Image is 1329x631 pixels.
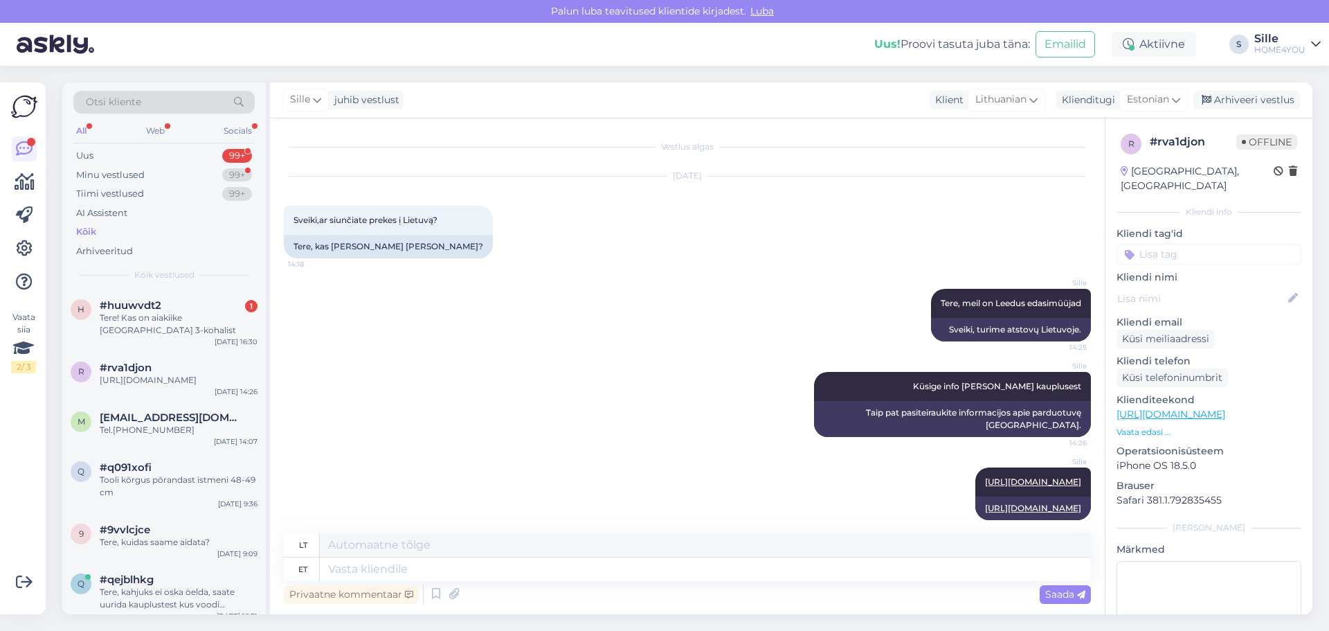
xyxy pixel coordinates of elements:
[222,187,252,201] div: 99+
[1193,91,1300,109] div: Arhiveeri vestlus
[930,93,964,107] div: Klient
[1045,588,1085,601] span: Saada
[284,585,419,604] div: Privaatne kommentaar
[1035,438,1087,448] span: 14:26
[329,93,399,107] div: juhib vestlust
[100,586,257,611] div: Tere, kahjuks ei oska öelda, saate uurida kauplustest kus voodi näidisena väljas.
[100,411,244,424] span: made.toome@gmail.com
[299,533,307,557] div: lt
[100,461,152,474] span: #q091xofi
[1035,361,1087,371] span: Sille
[11,94,37,120] img: Askly Logo
[78,304,84,314] span: h
[284,141,1091,153] div: Vestlus algas
[1116,226,1301,241] p: Kliendi tag'id
[1116,444,1301,459] p: Operatsioonisüsteem
[1116,368,1228,387] div: Küsi telefoninumbrit
[1116,330,1215,348] div: Küsi meiliaadressi
[100,299,161,312] span: #huuwvdt2
[11,311,36,373] div: Vaata siia
[1036,31,1095,57] button: Emailid
[214,436,257,447] div: [DATE] 14:07
[217,611,257,621] div: [DATE] 16:31
[1254,33,1305,44] div: Sille
[1116,493,1301,508] p: Safari 381.1.792835455
[100,312,257,337] div: Tere! Kas on aiakiike [GEOGRAPHIC_DATA] 3-kohalist
[1127,92,1169,107] span: Estonian
[1035,456,1087,467] span: Sille
[1056,93,1115,107] div: Klienditugi
[76,187,144,201] div: Tiimi vestlused
[143,122,168,140] div: Web
[1116,244,1301,265] input: Lisa tag
[1229,35,1249,54] div: S
[874,36,1030,53] div: Proovi tasuta juba täna:
[288,259,340,269] span: 14:18
[100,474,257,499] div: Tooli kõrgus põrandast istmeni 48-49 cm
[76,168,145,182] div: Minu vestlused
[1116,542,1301,557] p: Märkmed
[1116,270,1301,285] p: Kliendi nimi
[1116,354,1301,368] p: Kliendi telefon
[293,215,437,225] span: Sveiki,ar siunčiate prekes ị Lietuvą?
[100,374,257,386] div: [URL][DOMAIN_NAME]
[73,122,89,140] div: All
[134,269,195,281] span: Kõik vestlused
[874,37,901,51] b: Uus!
[1116,426,1301,438] p: Vaata edasi ...
[975,92,1027,107] span: Lithuanian
[100,362,152,374] span: #rva1djon
[1116,479,1301,493] p: Brauser
[1254,44,1305,55] div: HOME4YOU
[78,366,84,377] span: r
[78,578,84,589] span: q
[76,149,93,163] div: Uus
[1117,291,1285,306] input: Lisa nimi
[1150,134,1236,150] div: # rva1djon
[79,528,84,539] span: 9
[985,477,1081,487] a: [URL][DOMAIN_NAME]
[1116,393,1301,407] p: Klienditeekond
[284,235,493,258] div: Tere, kas [PERSON_NAME] [PERSON_NAME]?
[100,574,154,586] span: #qejblhkg
[1116,459,1301,473] p: iPhone OS 18.5.0
[1035,278,1087,288] span: Sille
[931,318,1091,341] div: Sveiki, turime atstovų Lietuvoje.
[222,149,252,163] div: 99+
[78,466,84,477] span: q
[284,170,1091,182] div: [DATE]
[985,503,1081,513] a: [URL][DOMAIN_NAME]
[222,168,252,182] div: 99+
[1121,164,1274,193] div: [GEOGRAPHIC_DATA], [GEOGRAPHIC_DATA]
[100,536,257,549] div: Tere, kuidas saame aidata?
[215,337,257,347] div: [DATE] 16:30
[245,300,257,312] div: 1
[76,225,96,239] div: Kõik
[1116,206,1301,218] div: Kliendi info
[218,499,257,509] div: [DATE] 9:36
[1116,408,1225,420] a: [URL][DOMAIN_NAME]
[1236,134,1297,150] span: Offline
[1254,33,1321,55] a: SilleHOME4YOU
[1035,342,1087,353] span: 14:25
[86,95,141,109] span: Otsi kliente
[221,122,255,140] div: Socials
[290,92,310,107] span: Sille
[1112,32,1196,57] div: Aktiivne
[1116,315,1301,330] p: Kliendi email
[941,298,1081,308] span: Tere, meil on Leedus edasimüüjad
[913,381,1081,391] span: Küsige info [PERSON_NAME] kauplusest
[215,386,257,397] div: [DATE] 14:26
[746,5,778,17] span: Luba
[76,245,133,258] div: Arhiveeritud
[11,361,36,373] div: 2 / 3
[76,206,127,220] div: AI Assistent
[217,549,257,559] div: [DATE] 9:09
[1128,139,1134,149] span: r
[100,424,257,436] div: Tel.[PHONE_NUMBER]
[100,524,150,536] span: #9vvlcjce
[814,401,1091,437] div: Taip pat pasiteiraukite informacijos apie parduotuvę [GEOGRAPHIC_DATA].
[1116,522,1301,534] div: [PERSON_NAME]
[78,416,85,427] span: m
[298,558,307,581] div: et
